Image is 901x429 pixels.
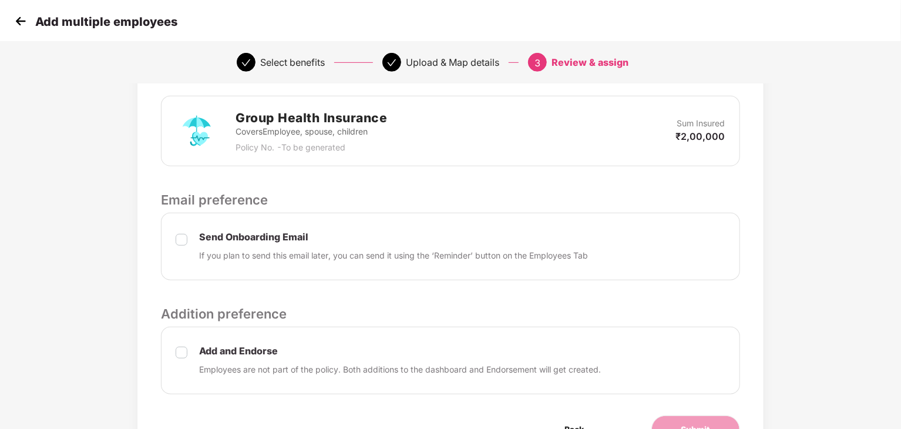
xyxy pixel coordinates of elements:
[406,53,499,72] div: Upload & Map details
[199,363,601,376] p: Employees are not part of the policy. Both additions to the dashboard and Endorsement will get cr...
[260,53,325,72] div: Select benefits
[161,190,739,210] p: Email preference
[161,304,739,324] p: Addition preference
[236,125,387,138] p: Covers Employee, spouse, children
[199,231,588,243] p: Send Onboarding Email
[241,58,251,68] span: check
[236,141,387,154] p: Policy No. - To be generated
[534,57,540,69] span: 3
[387,58,396,68] span: check
[236,108,387,128] h2: Group Health Insurance
[199,345,601,357] p: Add and Endorse
[12,12,29,30] img: svg+xml;base64,PHN2ZyB4bWxucz0iaHR0cDovL3d3dy53My5vcmcvMjAwMC9zdmciIHdpZHRoPSIzMCIgaGVpZ2h0PSIzMC...
[677,117,725,130] p: Sum Insured
[199,249,588,262] p: If you plan to send this email later, you can send it using the ‘Reminder’ button on the Employee...
[676,130,725,143] p: ₹2,00,000
[35,15,177,29] p: Add multiple employees
[176,110,218,152] img: svg+xml;base64,PHN2ZyB4bWxucz0iaHR0cDovL3d3dy53My5vcmcvMjAwMC9zdmciIHdpZHRoPSI3MiIgaGVpZ2h0PSI3Mi...
[552,53,628,72] div: Review & assign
